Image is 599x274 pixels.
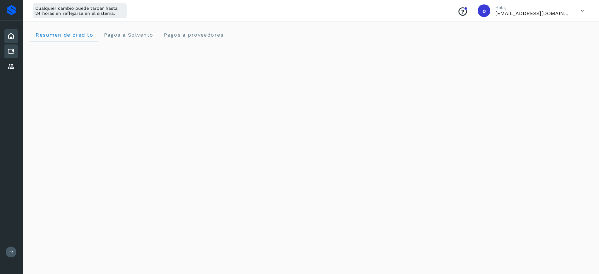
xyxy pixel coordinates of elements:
div: Proveedores [4,60,18,73]
div: Cuentas por pagar [4,44,18,58]
span: Pagos a Solvento [103,32,153,38]
p: Hola, [495,5,571,10]
span: Resumen de crédito [35,32,93,38]
div: Inicio [4,29,18,43]
p: orlando@rfllogistics.com.mx [495,10,571,16]
div: Cualquier cambio puede tardar hasta 24 horas en reflejarse en el sistema. [33,3,127,18]
span: Pagos a proveedores [163,32,223,38]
